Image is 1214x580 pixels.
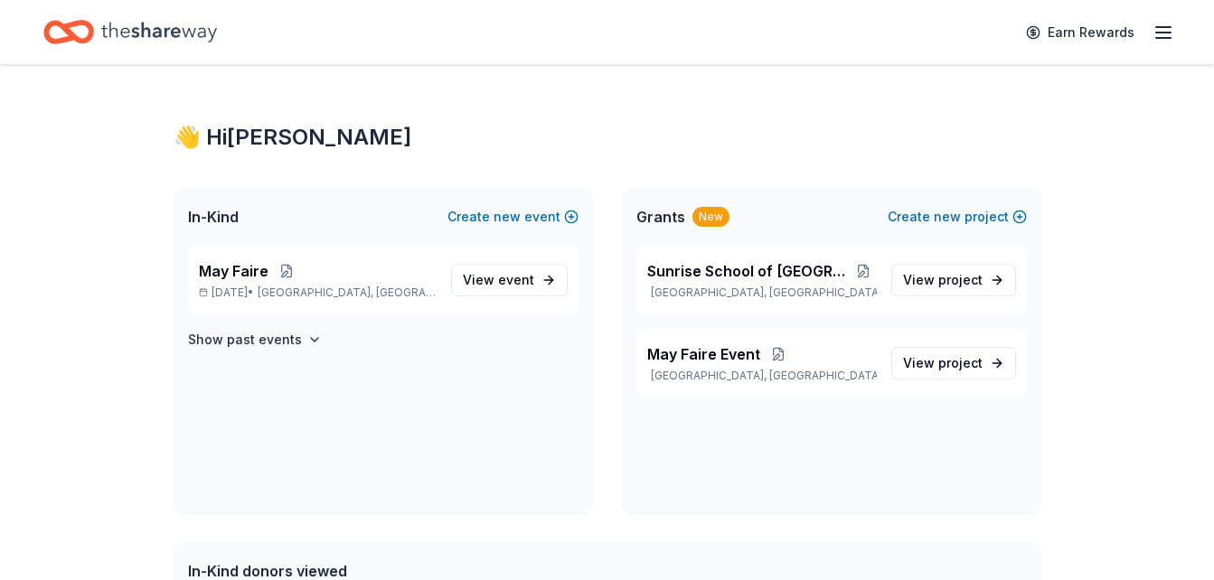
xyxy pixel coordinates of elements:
[938,355,983,370] span: project
[451,264,568,296] a: View event
[891,347,1016,379] a: View project
[903,352,983,374] span: View
[938,272,983,287] span: project
[463,269,534,291] span: View
[647,369,877,383] p: [GEOGRAPHIC_DATA], [GEOGRAPHIC_DATA]
[888,206,1027,228] button: Createnewproject
[891,264,1016,296] a: View project
[199,260,268,282] span: May Faire
[188,206,239,228] span: In-Kind
[636,206,685,228] span: Grants
[174,123,1041,152] div: 👋 Hi [PERSON_NAME]
[494,206,521,228] span: new
[447,206,579,228] button: Createnewevent
[199,285,437,300] p: [DATE] •
[1015,16,1145,49] a: Earn Rewards
[498,272,534,287] span: event
[258,285,436,300] span: [GEOGRAPHIC_DATA], [GEOGRAPHIC_DATA]
[647,285,877,300] p: [GEOGRAPHIC_DATA], [GEOGRAPHIC_DATA]
[934,206,961,228] span: new
[647,343,760,365] span: May Faire Event
[903,269,983,291] span: View
[43,11,217,53] a: Home
[188,329,322,351] button: Show past events
[647,260,851,282] span: Sunrise School of [GEOGRAPHIC_DATA]
[692,207,729,227] div: New
[188,329,302,351] h4: Show past events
